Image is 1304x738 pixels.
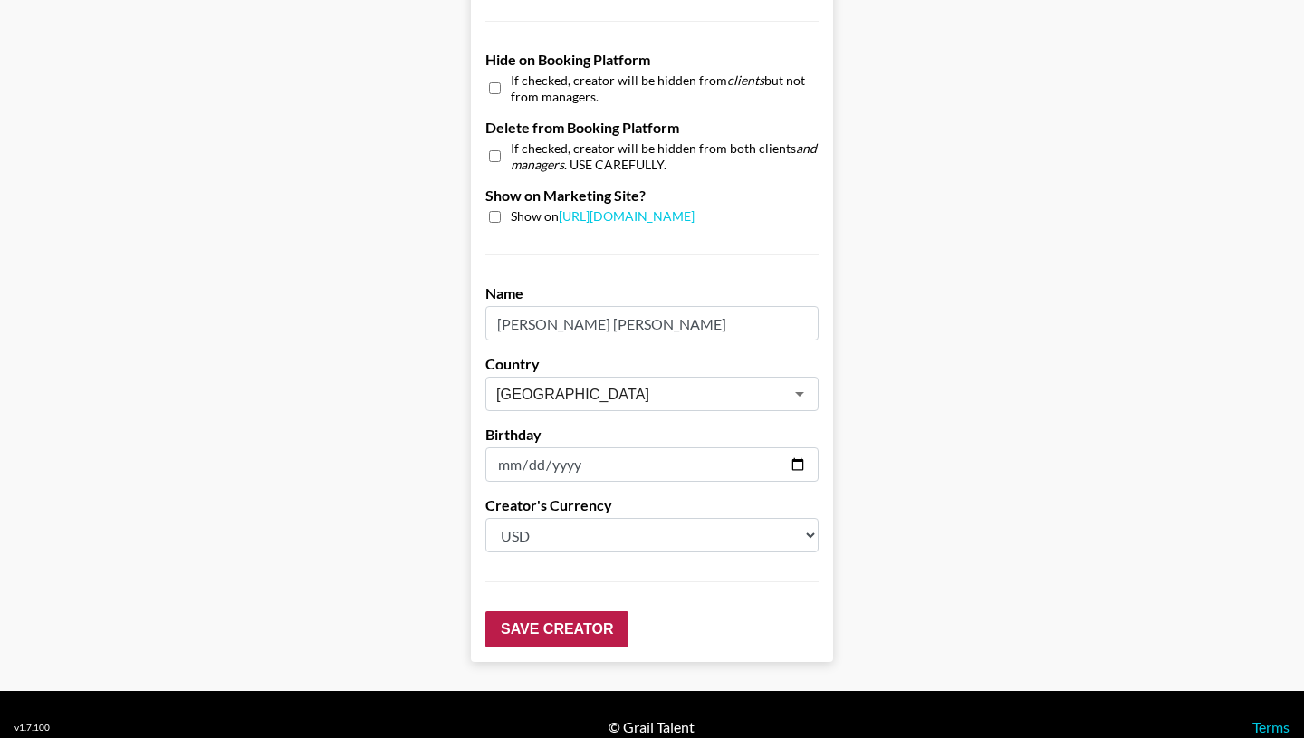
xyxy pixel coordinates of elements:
div: © Grail Talent [609,718,695,736]
label: Creator's Currency [485,496,819,514]
em: and managers [511,140,817,172]
div: v 1.7.100 [14,722,50,733]
a: [URL][DOMAIN_NAME] [559,208,695,224]
a: Terms [1252,718,1290,735]
span: If checked, creator will be hidden from but not from managers. [511,72,819,104]
label: Birthday [485,426,819,444]
label: Name [485,284,819,302]
input: Save Creator [485,611,628,647]
em: clients [727,72,764,88]
label: Show on Marketing Site? [485,187,819,205]
label: Delete from Booking Platform [485,119,819,137]
label: Hide on Booking Platform [485,51,819,69]
label: Country [485,355,819,373]
button: Open [787,381,812,407]
span: If checked, creator will be hidden from both clients . USE CAREFULLY. [511,140,819,172]
span: Show on [511,208,695,225]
